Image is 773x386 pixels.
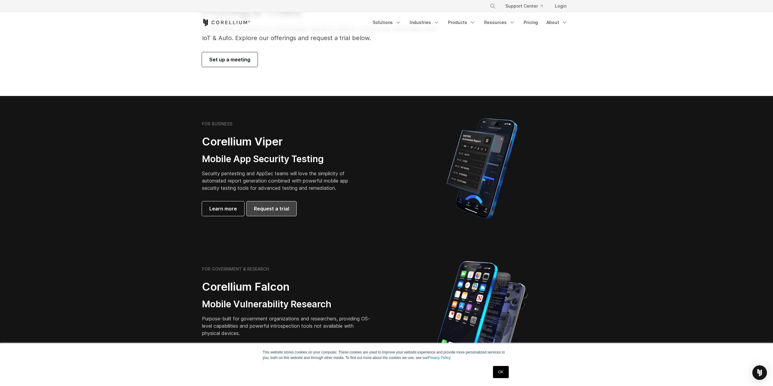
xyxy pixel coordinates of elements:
[543,17,571,28] a: About
[202,24,444,43] p: We provide solutions for businesses, research teams, community individuals, and IoT & Auto. Explo...
[202,280,372,294] h2: Corellium Falcon
[247,201,296,216] a: Request a trial
[487,1,498,12] button: Search
[482,1,571,12] div: Navigation Menu
[501,1,548,12] a: Support Center
[369,17,571,28] div: Navigation Menu
[428,356,451,360] a: Privacy Policy.
[209,205,237,212] span: Learn more
[202,266,269,272] h6: FOR GOVERNMENT & RESEARCH
[436,115,528,222] img: Corellium MATRIX automated report on iPhone showing app vulnerability test results across securit...
[263,350,511,360] p: This website stores cookies on your computer. These cookies are used to improve your website expe...
[436,261,528,367] img: iPhone model separated into the mechanics used to build the physical device.
[493,366,508,378] a: OK
[202,19,250,26] a: Corellium Home
[202,121,232,127] h6: FOR BUSINESS
[481,17,519,28] a: Resources
[202,315,372,337] p: Purpose-built for government organizations and researchers, providing OS-level capabilities and p...
[202,299,372,310] h3: Mobile Vulnerability Research
[202,135,357,149] h2: Corellium Viper
[444,17,479,28] a: Products
[202,201,244,216] a: Learn more
[752,365,767,380] div: Open Intercom Messenger
[520,17,542,28] a: Pricing
[202,170,357,192] p: Security pentesting and AppSec teams will love the simplicity of automated report generation comb...
[406,17,443,28] a: Industries
[369,17,405,28] a: Solutions
[254,205,289,212] span: Request a trial
[202,52,258,67] a: Set up a meeting
[209,56,250,63] span: Set up a meeting
[202,153,357,165] h3: Mobile App Security Testing
[550,1,571,12] a: Login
